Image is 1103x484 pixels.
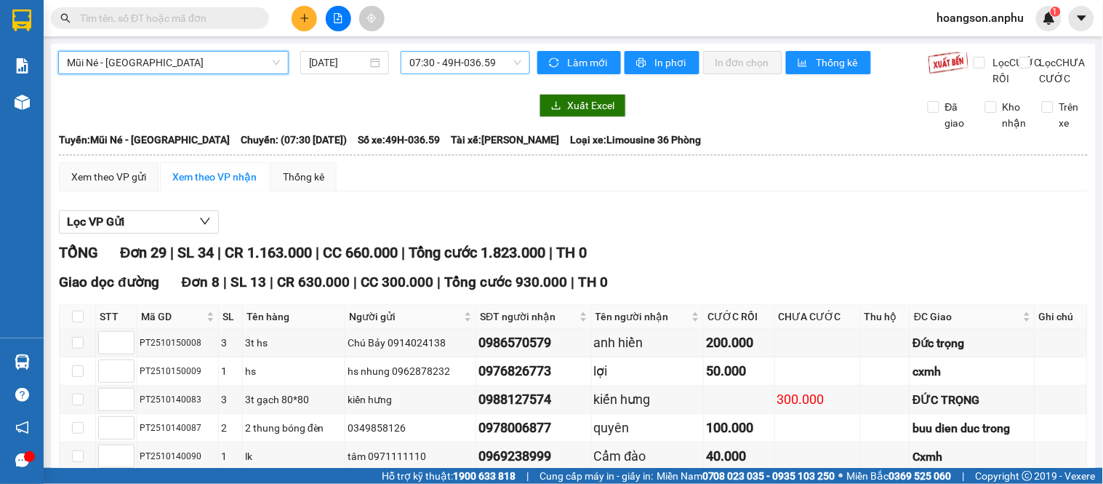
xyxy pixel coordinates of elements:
[12,12,160,45] div: [GEOGRAPHIC_DATA]
[636,57,649,69] span: printer
[706,361,771,381] div: 50.000
[348,335,473,351] div: Chú Bảy 0914024138
[704,305,774,329] th: CƯỚC RỒI
[60,13,71,23] span: search
[12,9,31,31] img: logo-vxr
[349,309,461,325] span: Người gửi
[702,470,835,482] strong: 0708 023 035 - 0935 103 250
[361,274,433,290] span: CC 300.000
[963,468,965,484] span: |
[358,132,440,148] span: Số xe: 49H-036.59
[537,51,621,74] button: syncLàm mới
[67,52,280,74] span: Mũi Né - Đà Lạt
[549,244,553,261] span: |
[316,244,319,261] span: |
[839,473,843,479] span: ⚪️
[657,468,835,484] span: Miền Nam
[913,362,1032,381] div: cxmh
[170,244,174,261] span: |
[15,421,29,435] span: notification
[556,244,587,261] span: TH 0
[219,305,243,329] th: SL
[401,244,405,261] span: |
[137,386,219,414] td: PT2510140083
[540,468,653,484] span: Cung cấp máy in - giấy in:
[245,363,342,379] div: hs
[914,309,1020,325] span: ĐC Giao
[120,244,167,261] span: Đơn 29
[706,418,771,438] div: 100.000
[15,453,29,467] span: message
[798,57,810,69] span: bar-chart
[913,334,1032,352] div: Đức trọng
[199,215,211,227] span: down
[230,274,266,290] span: SL 13
[323,244,398,261] span: CC 660.000
[654,55,688,71] span: In phơi
[476,357,592,386] td: 0976826773
[478,418,589,438] div: 0978006877
[348,392,473,408] div: kiến hưng
[786,51,871,74] button: bar-chartThống kê
[526,468,529,484] span: |
[241,132,347,148] span: Chuyến: (07:30 [DATE])
[71,169,146,185] div: Xem theo VP gửi
[476,443,592,471] td: 0969238999
[1054,99,1088,131] span: Trên xe
[245,392,342,408] div: 3t gạch 80*80
[243,305,345,329] th: Tên hàng
[1051,7,1061,17] sup: 1
[625,51,699,74] button: printerIn phơi
[348,420,473,436] div: 0349858126
[300,13,310,23] span: plus
[170,12,205,28] span: Nhận:
[67,213,124,231] span: Lọc VP Gửi
[292,6,317,31] button: plus
[571,274,574,290] span: |
[1022,471,1032,481] span: copyright
[245,335,342,351] div: 3t hs
[140,450,216,464] div: PT2510140090
[15,95,30,110] img: warehouse-icon
[567,98,614,114] span: Xuất Excel
[182,274,220,290] span: Đơn 8
[172,169,257,185] div: Xem theo VP nhận
[594,418,702,438] div: quyên
[245,448,342,464] div: lk
[847,468,952,484] span: Miền Bắc
[453,470,516,482] strong: 1900 633 818
[221,448,240,464] div: 1
[1053,7,1058,17] span: 1
[570,132,701,148] span: Loại xe: Limousine 36 Phòng
[245,420,342,436] div: 2 thung bóng đèn
[170,12,287,45] div: [PERSON_NAME]
[1069,6,1094,31] button: caret-down
[567,55,609,71] span: Làm mới
[326,6,351,31] button: file-add
[913,419,1032,437] div: buu dien duc trong
[706,446,771,467] div: 40.000
[476,386,592,414] td: 0988127574
[15,388,29,402] span: question-circle
[928,51,969,74] img: 9k=
[1033,55,1088,87] span: Lọc CHƯA CƯỚC
[168,92,289,127] div: 40.000
[578,274,608,290] span: TH 0
[353,274,357,290] span: |
[366,13,377,23] span: aim
[1075,12,1088,25] span: caret-down
[59,274,160,290] span: Giao dọc đường
[277,274,350,290] span: CR 630.000
[221,335,240,351] div: 3
[706,333,771,353] div: 200.000
[703,51,782,74] button: In đơn chọn
[409,244,545,261] span: Tổng cước 1.823.000
[592,414,705,443] td: quyên
[592,329,705,357] td: anh hiền
[777,389,858,410] div: 300.000
[478,389,589,410] div: 0988127574
[59,210,219,234] button: Lọc VP Gửi
[476,329,592,357] td: 0986570579
[1035,305,1088,329] th: Ghi chú
[140,393,216,407] div: PT2510140083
